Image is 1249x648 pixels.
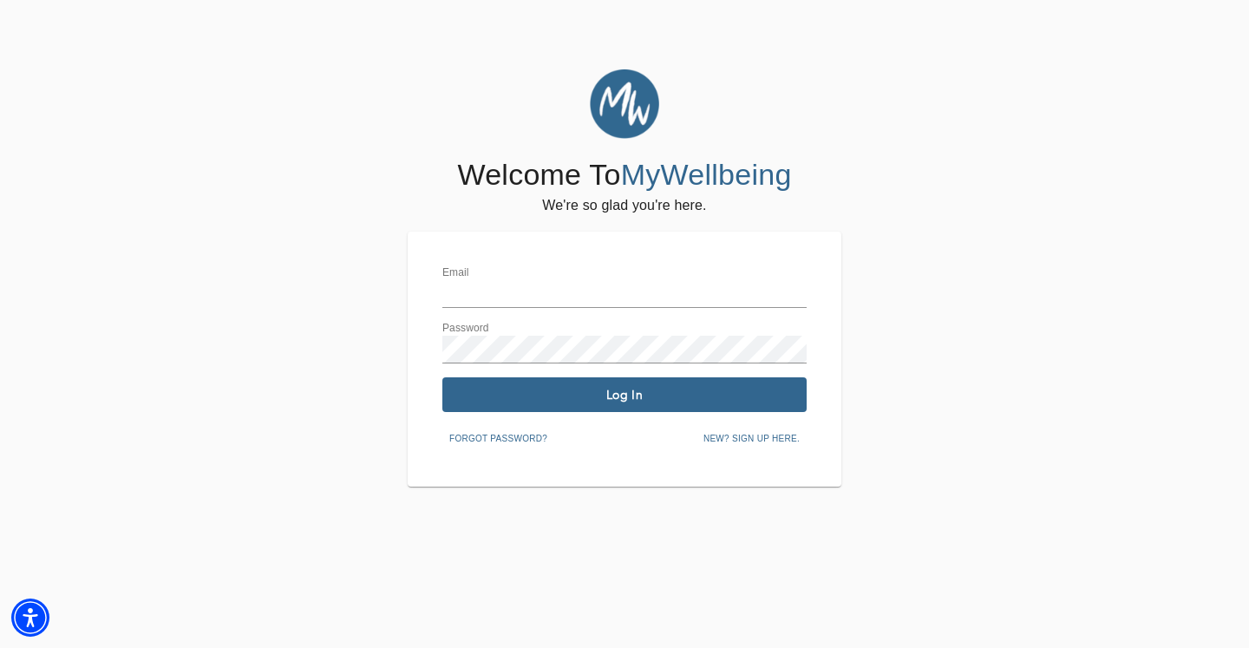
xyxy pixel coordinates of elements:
span: Log In [449,387,800,403]
label: Email [442,268,469,278]
img: MyWellbeing [590,69,659,139]
h6: We're so glad you're here. [542,193,706,218]
label: Password [442,324,489,334]
span: MyWellbeing [621,158,792,191]
a: Forgot password? [442,430,554,444]
h4: Welcome To [457,157,791,193]
button: Forgot password? [442,426,554,452]
div: Accessibility Menu [11,599,49,637]
button: New? Sign up here. [696,426,807,452]
button: Log In [442,377,807,412]
span: Forgot password? [449,431,547,447]
span: New? Sign up here. [703,431,800,447]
